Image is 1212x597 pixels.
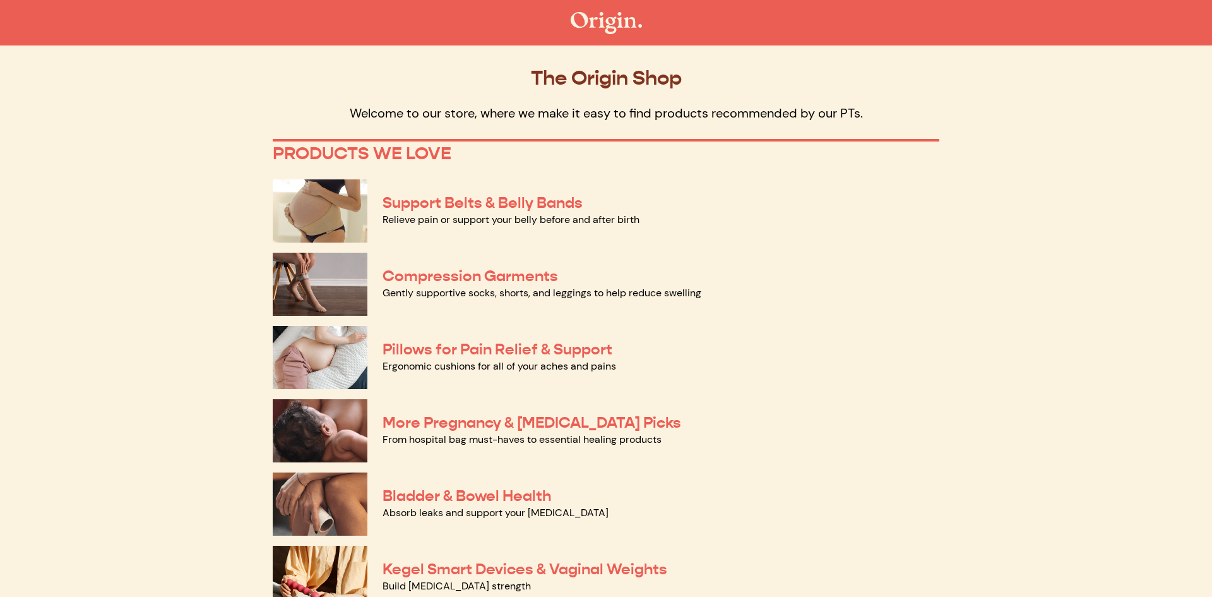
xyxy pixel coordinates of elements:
img: Bladder & Bowel Health [273,473,367,536]
a: Gently supportive socks, shorts, and leggings to help reduce swelling [383,286,701,299]
a: Compression Garments [383,267,558,286]
img: Support Belts & Belly Bands [273,179,367,243]
a: Pillows for Pain Relief & Support [383,340,612,359]
p: Welcome to our store, where we make it easy to find products recommended by our PTs. [273,105,939,121]
img: Pillows for Pain Relief & Support [273,326,367,389]
a: From hospital bag must-haves to essential healing products [383,433,662,446]
a: Support Belts & Belly Bands [383,193,583,212]
p: PRODUCTS WE LOVE [273,143,939,164]
a: Kegel Smart Devices & Vaginal Weights [383,560,667,579]
a: Bladder & Bowel Health [383,486,551,505]
a: Ergonomic cushions for all of your aches and pains [383,359,616,373]
a: Relieve pain or support your belly before and after birth [383,213,639,226]
a: More Pregnancy & [MEDICAL_DATA] Picks [383,413,681,432]
img: The Origin Shop [571,12,642,34]
img: Compression Garments [273,253,367,316]
p: The Origin Shop [273,66,939,90]
a: Absorb leaks and support your [MEDICAL_DATA] [383,506,609,519]
img: More Pregnancy & Postpartum Picks [273,399,367,462]
a: Build [MEDICAL_DATA] strength [383,579,531,593]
